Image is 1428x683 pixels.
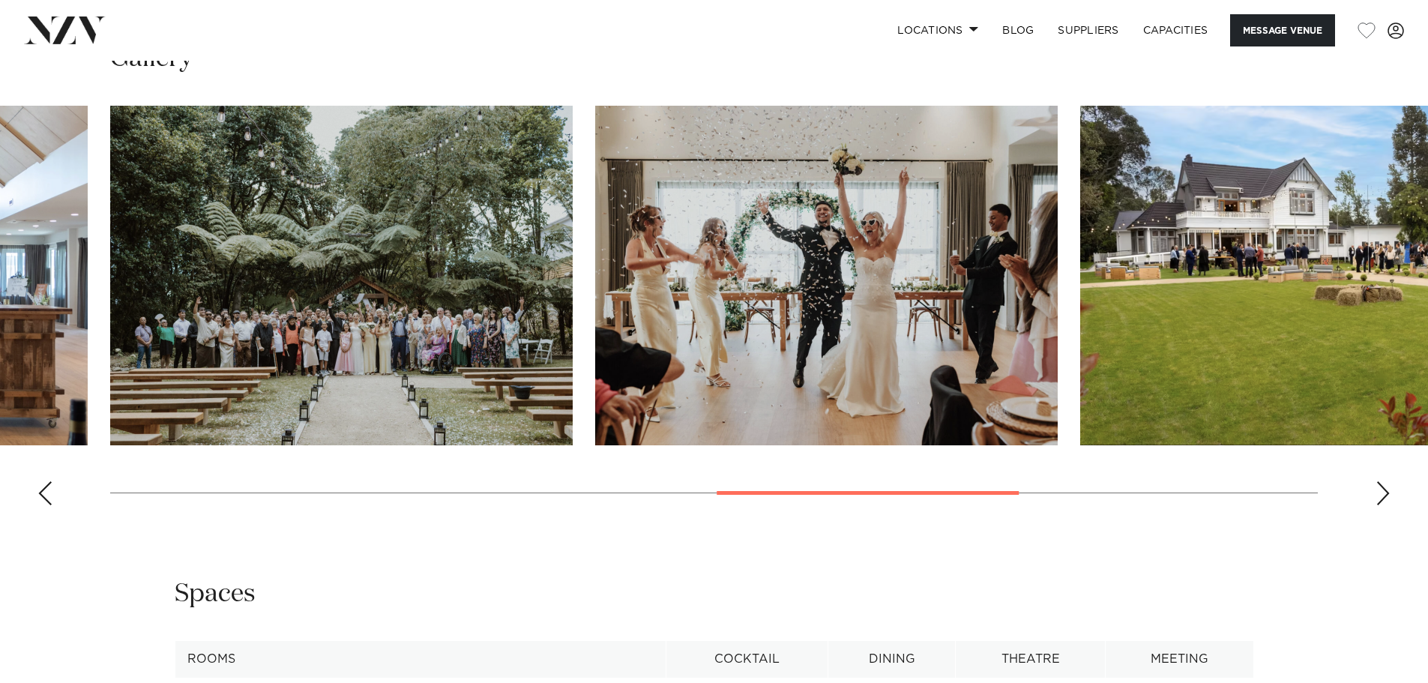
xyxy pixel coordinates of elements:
a: Locations [885,14,990,46]
th: Cocktail [666,641,828,678]
swiper-slide: 7 / 10 [595,106,1058,445]
th: Rooms [175,641,666,678]
h2: Spaces [175,577,256,611]
img: nzv-logo.png [24,16,106,43]
th: Theatre [956,641,1105,678]
a: Capacities [1131,14,1220,46]
a: SUPPLIERS [1046,14,1130,46]
button: Message Venue [1230,14,1335,46]
th: Dining [828,641,956,678]
swiper-slide: 6 / 10 [110,106,573,445]
a: BLOG [990,14,1046,46]
th: Meeting [1105,641,1253,678]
